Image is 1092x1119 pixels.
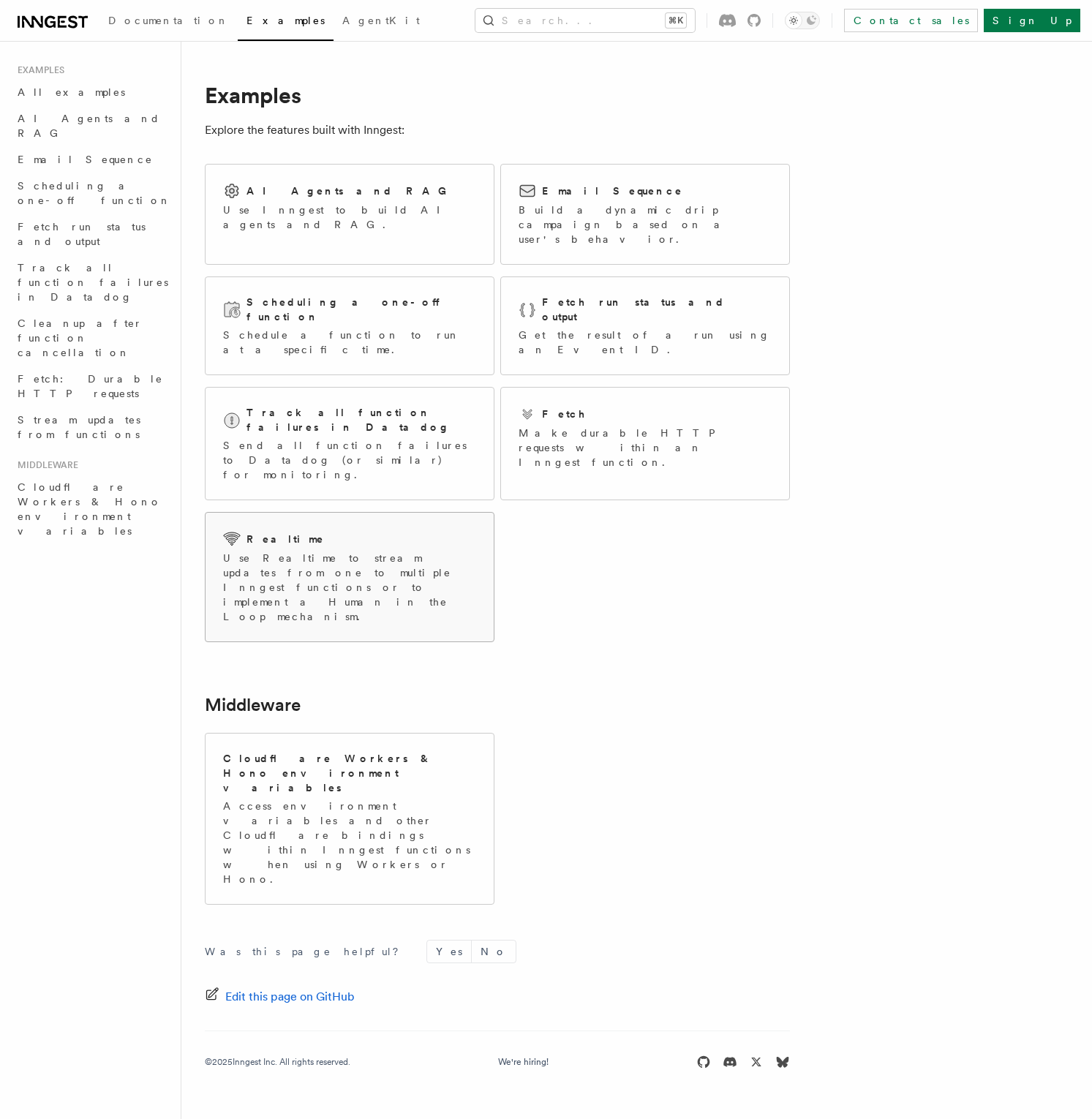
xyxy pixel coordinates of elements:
a: Scheduling a one-off function [12,173,172,214]
a: AgentKit [334,4,429,39]
span: AgentKit [342,15,420,26]
p: Send all function failures to Datadog (or similar) for monitoring. [223,438,476,482]
h2: Cloudflare Workers & Hono environment variables [223,751,476,795]
p: Build a dynamic drip campaign based on a user's behavior. [519,203,772,246]
p: Explore the features built with Inngest: [205,120,790,140]
p: Make durable HTTP requests within an Inngest function. [519,426,772,470]
a: Email SequenceBuild a dynamic drip campaign based on a user's behavior. [500,164,790,265]
span: Fetch run status and output [18,221,146,247]
a: Middleware [205,695,301,715]
span: Edit this page on GitHub [225,987,355,1007]
h2: Fetch run status and output [542,295,772,324]
span: Examples [246,15,325,26]
p: Access environment variables and other Cloudflare bindings within Inngest functions when using Wo... [223,799,476,886]
span: Email Sequence [18,154,153,165]
a: Fetch: Durable HTTP requests [12,366,172,407]
a: All examples [12,79,172,105]
span: Cloudflare Workers & Hono environment variables [18,481,162,537]
a: Track all function failures in Datadog [12,255,172,310]
span: Stream updates from functions [18,414,140,440]
a: Cleanup after function cancellation [12,310,172,366]
button: Search...⌘K [475,9,695,32]
h2: AI Agents and RAG [246,184,454,198]
button: No [472,941,516,962]
button: Toggle dark mode [785,12,820,29]
h2: Track all function failures in Datadog [246,405,476,434]
a: We're hiring! [498,1056,549,1068]
a: Stream updates from functions [12,407,172,448]
h2: Fetch [542,407,587,421]
a: Sign Up [984,9,1080,32]
a: Contact sales [844,9,978,32]
p: Use Inngest to build AI agents and RAG. [223,203,476,232]
a: Edit this page on GitHub [205,987,355,1007]
h2: Realtime [246,532,325,546]
div: © 2025 Inngest Inc. All rights reserved. [205,1056,350,1068]
span: Middleware [12,459,78,471]
a: AI Agents and RAG [12,105,172,146]
a: Email Sequence [12,146,172,173]
a: AI Agents and RAGUse Inngest to build AI agents and RAG. [205,164,494,265]
h2: Email Sequence [542,184,683,198]
a: Documentation [99,4,238,39]
button: Yes [427,941,471,962]
a: Cloudflare Workers & Hono environment variables [12,474,172,544]
a: RealtimeUse Realtime to stream updates from one to multiple Inngest functions or to implement a H... [205,512,494,642]
a: Track all function failures in DatadogSend all function failures to Datadog (or similar) for moni... [205,387,494,500]
p: Use Realtime to stream updates from one to multiple Inngest functions or to implement a Human in ... [223,551,476,624]
a: Fetch run status and outputGet the result of a run using an Event ID. [500,276,790,375]
kbd: ⌘K [666,13,686,28]
a: Scheduling a one-off functionSchedule a function to run at a specific time. [205,276,494,375]
a: Examples [238,4,334,41]
a: Cloudflare Workers & Hono environment variablesAccess environment variables and other Cloudflare ... [205,733,494,905]
a: Fetch run status and output [12,214,172,255]
h1: Examples [205,82,790,108]
span: Fetch: Durable HTTP requests [18,373,163,399]
h2: Scheduling a one-off function [246,295,476,324]
span: AI Agents and RAG [18,113,160,139]
span: Documentation [108,15,229,26]
p: Get the result of a run using an Event ID. [519,328,772,357]
span: All examples [18,86,125,98]
a: FetchMake durable HTTP requests within an Inngest function. [500,387,790,500]
span: Track all function failures in Datadog [18,262,168,303]
span: Examples [12,64,64,76]
span: Scheduling a one-off function [18,180,171,206]
p: Was this page helpful? [205,944,409,959]
span: Cleanup after function cancellation [18,317,143,358]
p: Schedule a function to run at a specific time. [223,328,476,357]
